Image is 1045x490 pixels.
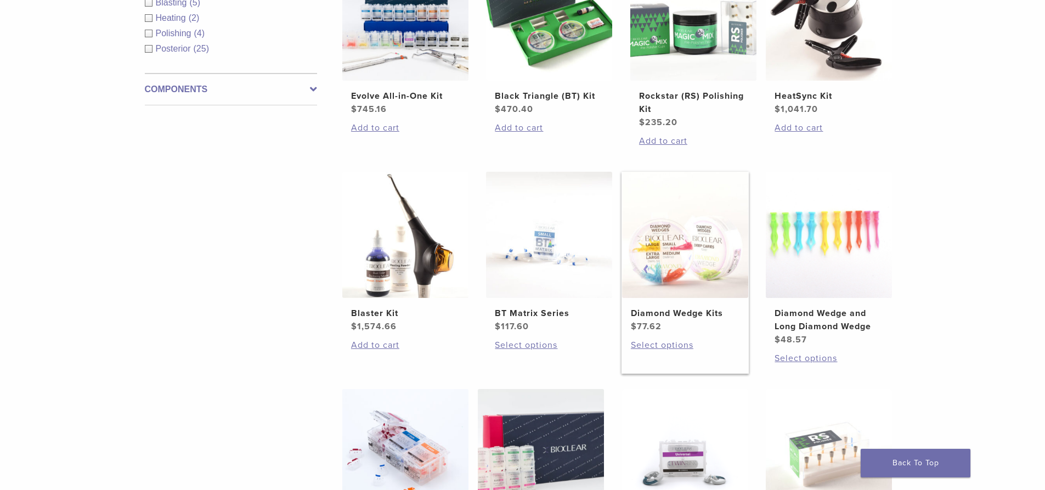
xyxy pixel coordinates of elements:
[775,307,883,333] h2: Diamond Wedge and Long Diamond Wedge
[495,321,501,332] span: $
[631,339,739,352] a: Select options for “Diamond Wedge Kits”
[156,13,189,22] span: Heating
[156,29,194,38] span: Polishing
[495,307,603,320] h2: BT Matrix Series
[639,117,677,128] bdi: 235.20
[495,339,603,352] a: Select options for “BT Matrix Series”
[631,321,662,332] bdi: 77.62
[495,121,603,134] a: Add to cart: “Black Triangle (BT) Kit”
[639,117,645,128] span: $
[495,104,501,115] span: $
[351,104,387,115] bdi: 745.16
[351,121,460,134] a: Add to cart: “Evolve All-in-One Kit”
[766,172,892,298] img: Diamond Wedge and Long Diamond Wedge
[145,83,317,96] label: Components
[622,172,749,333] a: Diamond Wedge KitsDiamond Wedge Kits $77.62
[495,104,533,115] bdi: 470.40
[342,172,470,333] a: Blaster KitBlaster Kit $1,574.66
[775,104,781,115] span: $
[351,89,460,103] h2: Evolve All-in-One Kit
[775,121,883,134] a: Add to cart: “HeatSync Kit”
[189,13,200,22] span: (2)
[765,172,893,346] a: Diamond Wedge and Long Diamond WedgeDiamond Wedge and Long Diamond Wedge $48.57
[351,321,357,332] span: $
[639,89,748,116] h2: Rockstar (RS) Polishing Kit
[486,172,612,298] img: BT Matrix Series
[351,339,460,352] a: Add to cart: “Blaster Kit”
[775,104,818,115] bdi: 1,041.70
[495,321,529,332] bdi: 117.60
[775,334,781,345] span: $
[775,334,807,345] bdi: 48.57
[631,307,739,320] h2: Diamond Wedge Kits
[622,172,748,298] img: Diamond Wedge Kits
[351,307,460,320] h2: Blaster Kit
[351,321,397,332] bdi: 1,574.66
[631,321,637,332] span: $
[861,449,970,477] a: Back To Top
[194,44,209,53] span: (25)
[342,172,468,298] img: Blaster Kit
[639,134,748,148] a: Add to cart: “Rockstar (RS) Polishing Kit”
[495,89,603,103] h2: Black Triangle (BT) Kit
[775,89,883,103] h2: HeatSync Kit
[351,104,357,115] span: $
[485,172,613,333] a: BT Matrix SeriesBT Matrix Series $117.60
[194,29,205,38] span: (4)
[156,44,194,53] span: Posterior
[775,352,883,365] a: Select options for “Diamond Wedge and Long Diamond Wedge”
